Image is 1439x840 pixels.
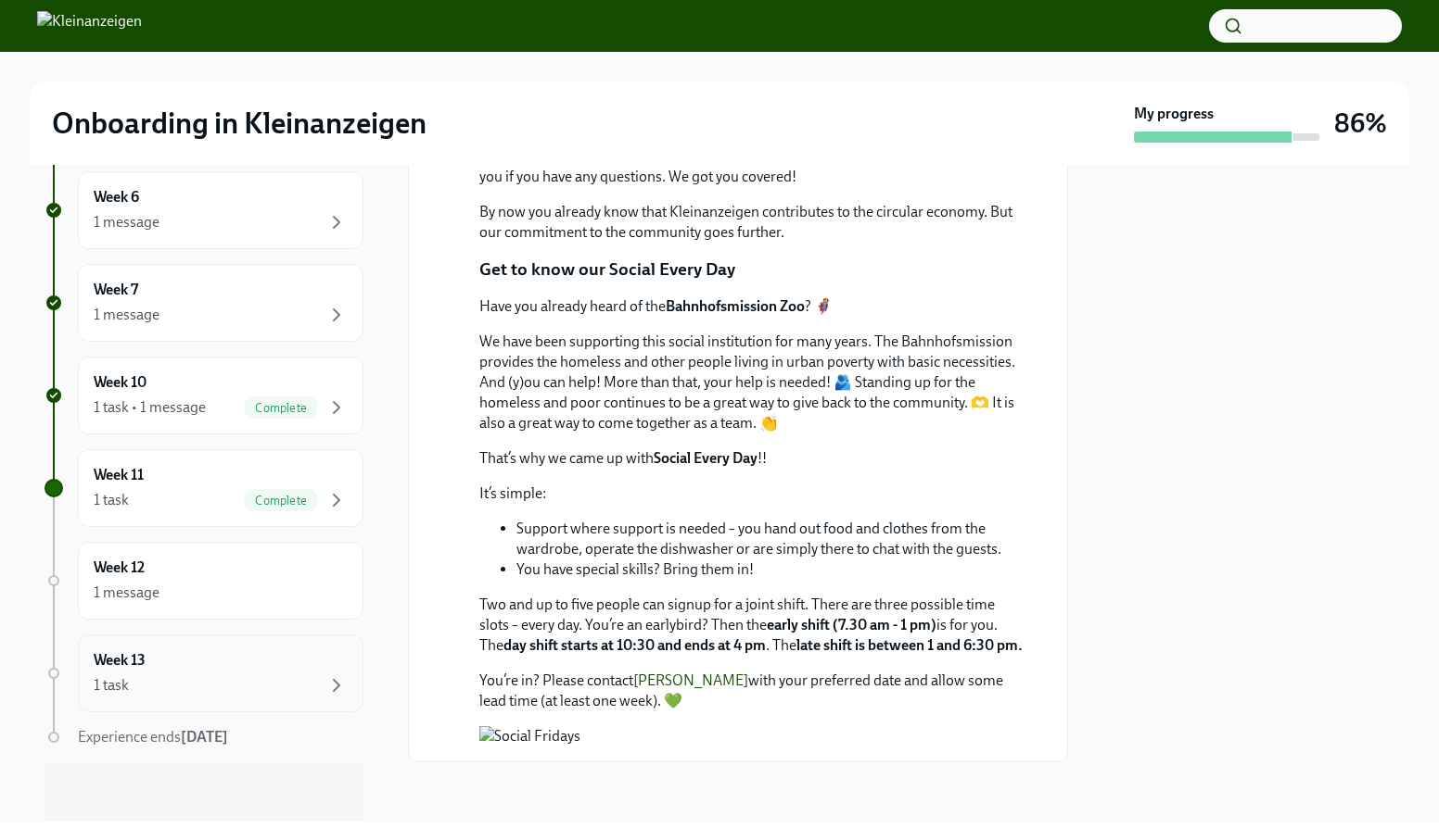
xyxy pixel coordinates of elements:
[45,171,363,249] a: Week 61 message
[666,297,805,315] strong: Bahnhofsmission Zoo
[45,542,363,620] a: Week 121 message
[94,305,159,325] div: 1 message
[796,636,1023,654] strong: late shift is between 1 and 6:30 pm.
[479,146,1023,187] p: 12 weeks – what a ride so far! We hope you still enjoy it … Remember, we’re here for you if you h...
[1134,104,1214,124] strong: My progress
[94,558,145,578] h6: Week 12
[654,449,758,467] strong: Social Every Day
[479,332,1023,433] p: We have been supporting this social institution for many years. The Bahnhofsmission provides the ...
[45,449,363,527] a: Week 111 taskComplete
[94,490,129,510] div: 1 task
[633,671,748,689] a: [PERSON_NAME]
[479,483,1023,504] p: It’s simple:
[94,650,146,671] h6: Week 13
[244,401,318,415] span: Complete
[52,105,427,142] h2: Onboarding in Kleinanzeigen
[479,202,1023,243] p: By now you already know that Kleinanzeigen contributes to the circular economy. But our commitmen...
[479,726,1023,746] button: Zoom image
[37,11,142,41] img: Kleinanzeigen
[78,728,228,746] span: Experience ends
[479,671,1023,711] p: You’re in? Please contact with your preferred date and allow some lead time (at least one week). 💚
[516,519,1023,559] li: Support where support is needed – you hand out food and clothes from the wardrobe, operate the di...
[94,675,129,696] div: 1 task
[767,616,936,633] strong: early shift (7.30 am - 1 pm)
[181,728,228,746] strong: [DATE]
[94,187,139,207] h6: Week 6
[45,357,363,434] a: Week 101 task • 1 messageComplete
[244,494,318,508] span: Complete
[94,212,159,232] div: 1 message
[94,583,159,603] div: 1 message
[94,372,146,393] h6: Week 10
[479,296,1023,317] p: Have you already heard of the ? 🦸
[479,257,735,282] p: Get to know our Social Every Day
[503,636,766,654] strong: day shift starts at 10:30 and ends at 4 pm
[94,280,138,300] h6: Week 7
[479,595,1023,656] p: Two and up to five people can signup for a joint shift. There are three possible time slots – eve...
[94,397,206,418] div: 1 task • 1 message
[45,634,363,712] a: Week 131 task
[94,465,144,485] h6: Week 11
[479,448,1023,469] p: That’s why we came up with !!
[516,559,1023,580] li: You have special skills? Bring them in!
[45,264,363,342] a: Week 71 message
[1334,107,1387,140] h3: 86%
